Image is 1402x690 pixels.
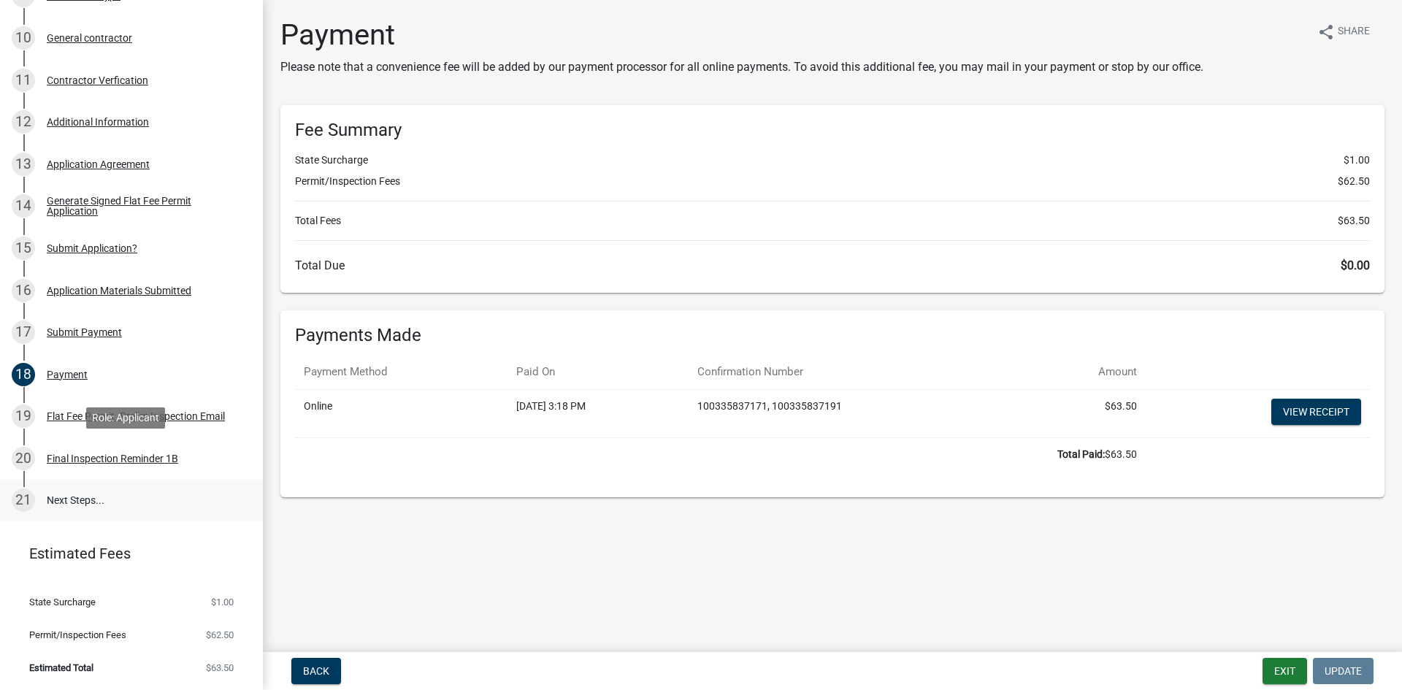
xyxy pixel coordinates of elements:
li: Permit/Inspection Fees [295,174,1370,189]
div: 14 [12,194,35,218]
i: share [1317,23,1335,41]
h6: Total Due [295,258,1370,272]
th: Confirmation Number [689,355,1027,389]
div: 15 [12,237,35,260]
div: Additional Information [47,117,149,127]
div: 13 [12,153,35,176]
span: Back [303,665,329,677]
td: Online [295,389,507,437]
div: 20 [12,447,35,470]
h6: Fee Summary [295,120,1370,141]
div: Submit Payment [47,327,122,337]
td: 100335837171, 100335837191 [689,389,1027,437]
p: Please note that a convenience fee will be added by our payment processor for all online payments... [280,58,1203,76]
span: $63.50 [206,663,234,672]
span: Permit/Inspection Fees [29,630,126,640]
li: Total Fees [295,213,1370,229]
div: Submit Application? [47,243,137,253]
div: 16 [12,279,35,302]
span: State Surcharge [29,597,96,607]
li: State Surcharge [295,153,1370,168]
button: shareShare [1306,18,1382,46]
div: 18 [12,363,35,386]
div: Generate Signed Flat Fee Permit Application [47,196,240,216]
div: 19 [12,405,35,428]
td: $63.50 [295,437,1146,471]
span: $1.00 [211,597,234,607]
div: 12 [12,110,35,134]
div: Application Materials Submitted [47,285,191,296]
div: General contractor [47,33,132,43]
a: Estimated Fees [12,539,240,568]
h1: Payment [280,18,1203,53]
button: Back [291,658,341,684]
th: Amount [1028,355,1146,389]
span: Update [1325,665,1362,677]
span: $62.50 [206,630,234,640]
th: Payment Method [295,355,507,389]
span: $62.50 [1338,174,1370,189]
span: Estimated Total [29,663,93,672]
div: 17 [12,321,35,344]
b: Total Paid: [1057,448,1105,460]
div: Contractor Verfication [47,75,148,85]
div: Role: Applicant [86,407,165,429]
h6: Payments Made [295,325,1370,346]
div: 21 [12,488,35,512]
span: $0.00 [1341,258,1370,272]
th: Paid On [507,355,689,389]
div: Payment [47,369,88,380]
div: 10 [12,26,35,50]
a: View receipt [1271,399,1361,425]
span: $1.00 [1344,153,1370,168]
div: Application Agreement [47,159,150,169]
button: Exit [1263,658,1307,684]
span: Share [1338,23,1370,41]
span: $63.50 [1338,213,1370,229]
button: Update [1313,658,1374,684]
div: Flat Fee Permit -Prelim Inspection Email [47,411,225,421]
div: 11 [12,69,35,92]
td: $63.50 [1028,389,1146,437]
div: Final Inspection Reminder 1B [47,453,178,464]
td: [DATE] 3:18 PM [507,389,689,437]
